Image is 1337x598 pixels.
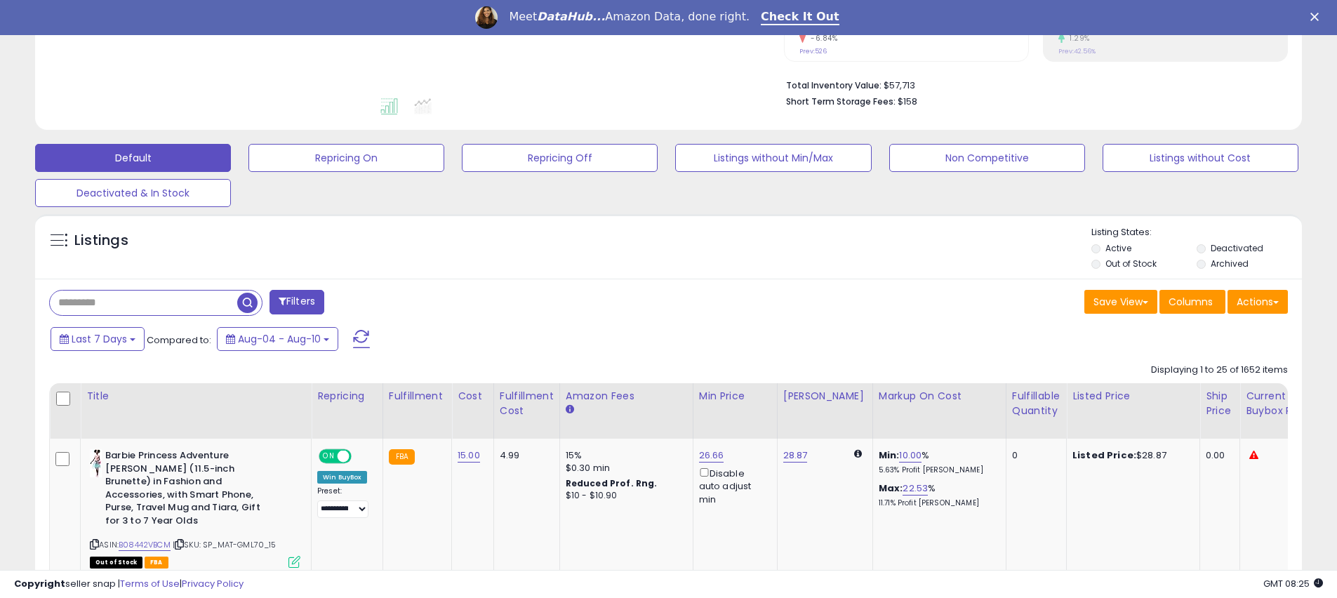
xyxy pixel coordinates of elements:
label: Archived [1211,258,1249,270]
b: Min: [879,448,900,462]
label: Out of Stock [1105,258,1157,270]
div: Title [86,389,305,404]
button: Listings without Cost [1103,144,1298,172]
p: 5.63% Profit [PERSON_NAME] [879,465,995,475]
div: $28.87 [1072,449,1189,462]
span: 2025-08-18 08:25 GMT [1263,577,1323,590]
div: Fulfillment [389,389,446,404]
div: Repricing [317,389,377,404]
div: Cost [458,389,488,404]
button: Last 7 Days [51,327,145,351]
div: [PERSON_NAME] [783,389,867,404]
div: 0.00 [1206,449,1229,462]
label: Deactivated [1211,242,1263,254]
div: Ship Price [1206,389,1234,418]
span: Aug-04 - Aug-10 [238,332,321,346]
button: Listings without Min/Max [675,144,871,172]
li: $57,713 [786,76,1277,93]
a: Check It Out [761,10,839,25]
a: 28.87 [783,448,808,463]
small: Prev: 526 [799,47,827,55]
button: Save View [1084,290,1157,314]
p: Listing States: [1091,226,1302,239]
a: 15.00 [458,448,480,463]
div: Preset: [317,486,372,518]
i: DataHub... [537,10,605,23]
a: Privacy Policy [182,577,244,590]
div: Amazon Fees [566,389,687,404]
div: Fulfillable Quantity [1012,389,1060,418]
b: Total Inventory Value: [786,79,882,91]
a: B08442VBCM [119,539,171,551]
span: OFF [350,451,372,463]
div: seller snap | | [14,578,244,591]
span: Compared to: [147,333,211,347]
span: Columns [1169,295,1213,309]
img: 31VqvRSwOdL._SL40_.jpg [90,449,102,477]
b: Max: [879,481,903,495]
div: Win BuyBox [317,471,367,484]
small: -6.84% [806,33,837,44]
b: Listed Price: [1072,448,1136,462]
div: 15% [566,449,682,462]
h5: Listings [74,231,128,251]
small: 1.29% [1065,33,1090,44]
button: Non Competitive [889,144,1085,172]
span: ON [320,451,338,463]
button: Actions [1228,290,1288,314]
th: The percentage added to the cost of goods (COGS) that forms the calculator for Min & Max prices. [872,383,1006,439]
div: 4.99 [500,449,549,462]
a: 26.66 [699,448,724,463]
div: 0 [1012,449,1056,462]
small: FBA [389,449,415,465]
span: Last 7 Days [72,332,127,346]
div: $10 - $10.90 [566,490,682,502]
div: Disable auto adjust min [699,465,766,506]
button: Deactivated & In Stock [35,179,231,207]
strong: Copyright [14,577,65,590]
small: Prev: 42.56% [1058,47,1096,55]
a: 10.00 [899,448,922,463]
div: Close [1310,13,1324,21]
img: Profile image for Georgie [475,6,498,29]
span: | SKU: SP_MAT-GML70_15 [173,539,277,550]
button: Columns [1159,290,1225,314]
button: Aug-04 - Aug-10 [217,327,338,351]
div: Displaying 1 to 25 of 1652 items [1151,364,1288,377]
div: % [879,449,995,475]
b: Reduced Prof. Rng. [566,477,658,489]
button: Repricing Off [462,144,658,172]
div: Markup on Cost [879,389,1000,404]
span: $158 [898,95,917,108]
div: Fulfillment Cost [500,389,554,418]
div: Current Buybox Price [1246,389,1318,418]
a: Terms of Use [120,577,180,590]
p: 11.71% Profit [PERSON_NAME] [879,498,995,508]
b: Short Term Storage Fees: [786,95,896,107]
button: Repricing On [248,144,444,172]
div: $0.30 min [566,462,682,474]
div: % [879,482,995,508]
button: Default [35,144,231,172]
b: Barbie Princess Adventure [PERSON_NAME] (11.5-inch Brunette) in Fashion and Accessories, with Sma... [105,449,276,531]
small: Amazon Fees. [566,404,574,416]
div: Min Price [699,389,771,404]
div: Listed Price [1072,389,1194,404]
a: 22.53 [903,481,928,496]
div: Meet Amazon Data, done right. [509,10,750,24]
label: Active [1105,242,1131,254]
button: Filters [270,290,324,314]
